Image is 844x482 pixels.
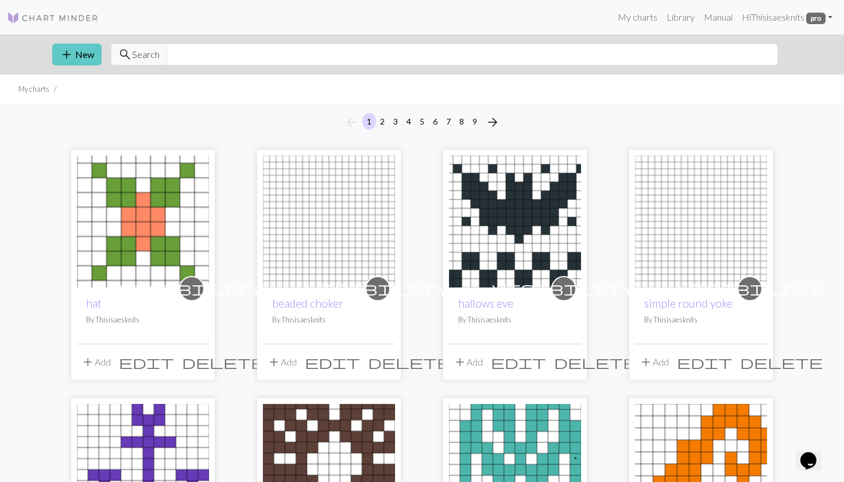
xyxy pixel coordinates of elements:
button: 5 [415,113,429,130]
a: HiThisisaesknits pro [737,6,837,29]
span: edit [491,354,546,370]
i: Next [486,115,500,129]
span: pro [806,13,826,24]
button: Edit [115,351,178,373]
span: arrow_forward [486,114,500,130]
i: Edit [119,355,174,369]
span: add [639,354,653,370]
span: delete [368,354,451,370]
iframe: chat widget [796,436,833,471]
span: visibility [492,279,636,297]
button: Edit [301,351,364,373]
p: By Thisisaesknits [644,314,758,325]
nav: Page navigation [340,113,504,131]
a: beaded choker [263,215,395,226]
span: add [267,354,281,370]
button: Delete [178,351,269,373]
button: Edit [673,351,736,373]
button: Next [481,113,504,131]
button: Add [635,351,673,373]
a: Library [662,6,699,29]
img: Logo [7,11,99,25]
span: delete [554,354,637,370]
p: By Thisisaesknits [272,314,386,325]
span: add [81,354,95,370]
i: private [678,277,822,300]
a: hat [77,215,209,226]
span: edit [119,354,174,370]
a: simple round yoke [635,215,767,226]
span: edit [677,354,732,370]
span: delete [182,354,265,370]
button: Delete [736,351,827,373]
i: private [492,277,636,300]
a: simple round yoke [644,297,733,310]
button: Delete [364,351,455,373]
i: Edit [677,355,732,369]
button: New [52,44,102,65]
button: Add [77,351,115,373]
span: delete [740,354,823,370]
a: beaded choker [272,297,343,310]
i: Edit [305,355,360,369]
p: By Thisisaesknits [458,314,572,325]
img: hat [77,156,209,287]
button: Delete [550,351,641,373]
p: By Thisisaesknits [86,314,200,325]
button: Add [263,351,301,373]
a: hat [86,297,102,310]
a: hallows eve [458,297,513,310]
a: strange brew n chart 1 [635,463,767,474]
img: hallows eve [449,156,581,287]
span: add [60,46,73,63]
span: Search [132,48,160,61]
img: simple round yoke [635,156,767,287]
button: 8 [455,113,469,130]
span: visibility [120,279,264,297]
span: visibility [678,279,822,297]
button: 9 [468,113,482,130]
a: My charts [613,6,662,29]
button: 2 [375,113,389,130]
span: add [453,354,467,370]
li: My charts [18,84,49,95]
a: strange brew n 3.1 [263,463,395,474]
button: 3 [389,113,402,130]
button: 4 [402,113,416,130]
span: search [118,46,132,63]
button: 1 [362,113,376,130]
button: Edit [487,351,550,373]
img: beaded choker [263,156,395,287]
a: strange brew n chart 2 [449,463,581,474]
a: Manual [699,6,737,29]
button: 6 [428,113,442,130]
span: visibility [306,279,450,297]
a: hallows eve [449,215,581,226]
button: 7 [442,113,455,130]
i: private [306,277,450,300]
i: private [120,277,264,300]
i: Edit [491,355,546,369]
span: edit [305,354,360,370]
a: strange brew n 3.2 [77,463,209,474]
button: Add [449,351,487,373]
